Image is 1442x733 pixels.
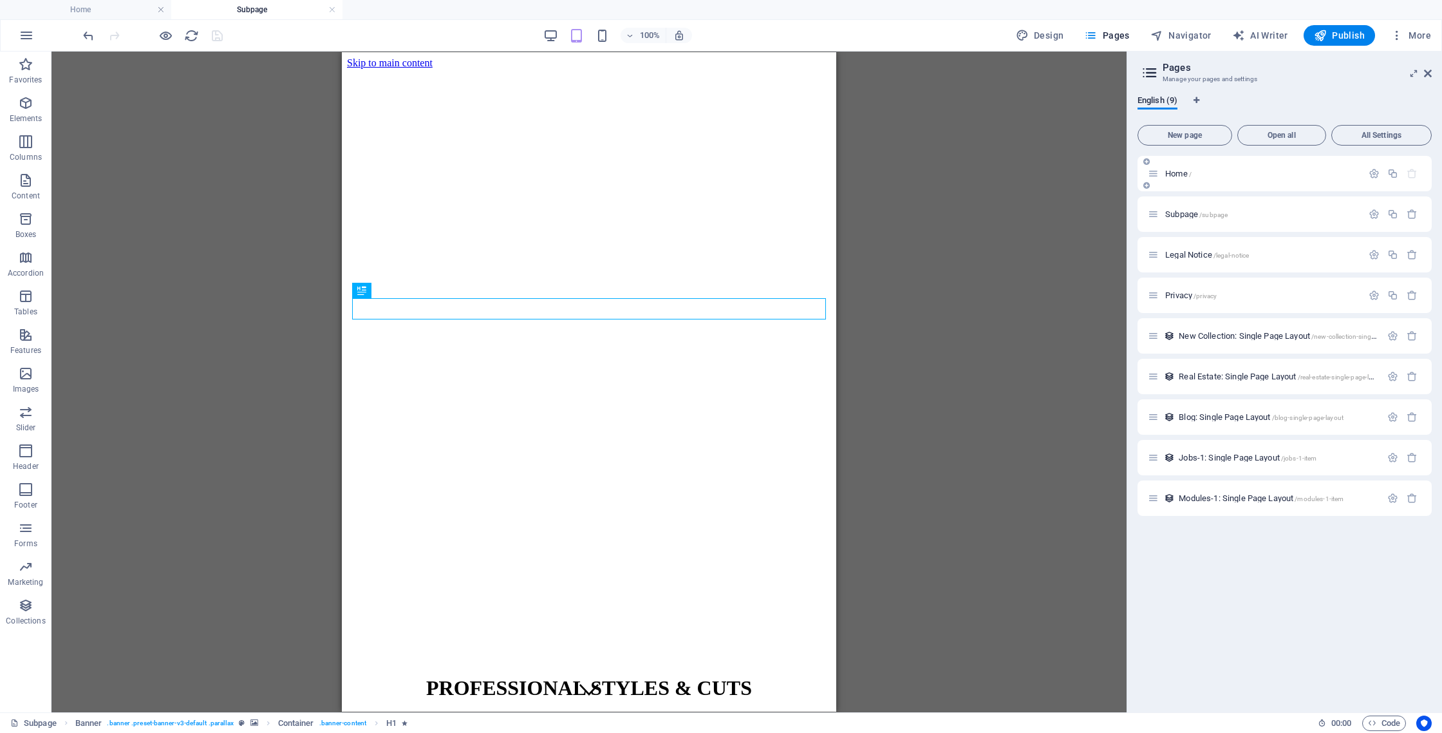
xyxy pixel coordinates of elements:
[1165,169,1192,178] span: Click to open page
[107,716,234,731] span: . banner .preset-banner-v3-default .parallax
[1164,412,1175,423] div: This layout is used as a template for all items (e.g. a blog post) of this collection. The conten...
[1243,131,1320,139] span: Open all
[1165,250,1249,260] span: Click to open page
[1194,292,1217,300] span: /privacy
[1369,209,1380,220] div: Settings
[13,461,39,471] p: Header
[1161,169,1362,178] div: Home/
[1179,331,1412,341] span: Click to open page
[1163,62,1432,73] h2: Pages
[1161,210,1362,218] div: Subpage/subpage
[75,716,408,731] nav: breadcrumb
[1407,371,1418,382] div: Remove
[1227,25,1293,46] button: AI Writer
[1011,25,1069,46] div: Design (Ctrl+Alt+Y)
[1179,453,1316,462] span: Click to open page
[319,716,366,731] span: . banner-content
[278,716,314,731] span: Click to select. Double-click to edit
[1311,333,1412,340] span: /new-collection-single-page-layout
[1387,168,1398,179] div: Duplicate
[1387,493,1398,504] div: Settings
[9,75,42,85] p: Favorites
[1387,452,1398,463] div: Settings
[184,28,199,43] i: Reload page
[1016,29,1064,42] span: Design
[14,307,37,317] p: Tables
[10,716,57,731] a: Click to cancel selection. Double-click to open Pages
[1165,290,1217,300] span: Click to open page
[1407,249,1418,260] div: Remove
[1295,495,1344,502] span: /modules-1-item
[183,28,199,43] button: reload
[80,28,96,43] button: undo
[1369,168,1380,179] div: Settings
[1175,413,1381,421] div: Blog: Single Page Layout/blog-single-page-layout
[1150,29,1212,42] span: Navigator
[239,719,245,727] i: This element is a customizable preset
[12,191,40,201] p: Content
[1387,249,1398,260] div: Duplicate
[10,345,41,356] p: Features
[1272,414,1344,421] span: /blog-single-page-layout
[1179,493,1344,503] span: Click to open page
[1175,372,1381,381] div: Real Estate: Single Page Layout/real-estate-single-page-layout
[1387,290,1398,301] div: Duplicate
[386,716,397,731] span: Click to select. Double-click to edit
[1331,716,1351,731] span: 00 00
[1407,493,1418,504] div: Remove
[1084,29,1129,42] span: Pages
[1407,290,1418,301] div: Remove
[1164,452,1175,463] div: This layout is used as a template for all items (e.g. a blog post) of this collection. The conten...
[1387,412,1398,423] div: Settings
[1237,125,1326,146] button: Open all
[1387,371,1398,382] div: Settings
[1232,29,1288,42] span: AI Writer
[1304,25,1375,46] button: Publish
[171,3,342,17] h4: Subpage
[1161,291,1362,300] div: Privacy/privacy
[1164,330,1175,341] div: This layout is used as a template for all items (e.g. a blog post) of this collection. The conten...
[1179,372,1385,381] span: Click to open page
[1318,716,1352,731] h6: Session time
[10,152,42,162] p: Columns
[1199,211,1228,218] span: /subpage
[1407,412,1418,423] div: Remove
[1298,374,1385,381] span: /real-estate-single-page-layout
[1164,371,1175,382] div: This layout is used as a template for all items (e.g. a blog post) of this collection. The conten...
[75,716,102,731] span: Click to select. Double-click to edit
[1213,252,1250,259] span: /legal-notice
[1416,716,1432,731] button: Usercentrics
[402,719,407,727] i: Element contains an animation
[1189,171,1192,178] span: /
[1175,453,1381,462] div: Jobs-1: Single Page Layout/jobs-1-item
[5,5,91,16] a: Skip to main content
[1165,209,1228,219] span: Subpage
[14,538,37,549] p: Forms
[8,577,43,587] p: Marketing
[1387,209,1398,220] div: Duplicate
[1368,716,1400,731] span: Code
[1407,452,1418,463] div: Remove
[13,384,39,394] p: Images
[1079,25,1134,46] button: Pages
[15,229,37,240] p: Boxes
[621,28,666,43] button: 100%
[1143,131,1226,139] span: New page
[1175,494,1381,502] div: Modules-1: Single Page Layout/modules-1-item
[10,113,42,124] p: Elements
[1369,290,1380,301] div: Settings
[1362,716,1406,731] button: Code
[1387,330,1398,341] div: Settings
[250,719,258,727] i: This element contains a background
[1407,330,1418,341] div: Remove
[1369,249,1380,260] div: Settings
[1314,29,1365,42] span: Publish
[1138,125,1232,146] button: New page
[158,28,173,43] button: Click here to leave preview mode and continue editing
[1331,125,1432,146] button: All Settings
[1179,412,1344,422] span: Click to open page
[1138,93,1177,111] span: English (9)
[1145,25,1217,46] button: Navigator
[1281,455,1317,462] span: /jobs-1-item
[1163,73,1406,85] h3: Manage your pages and settings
